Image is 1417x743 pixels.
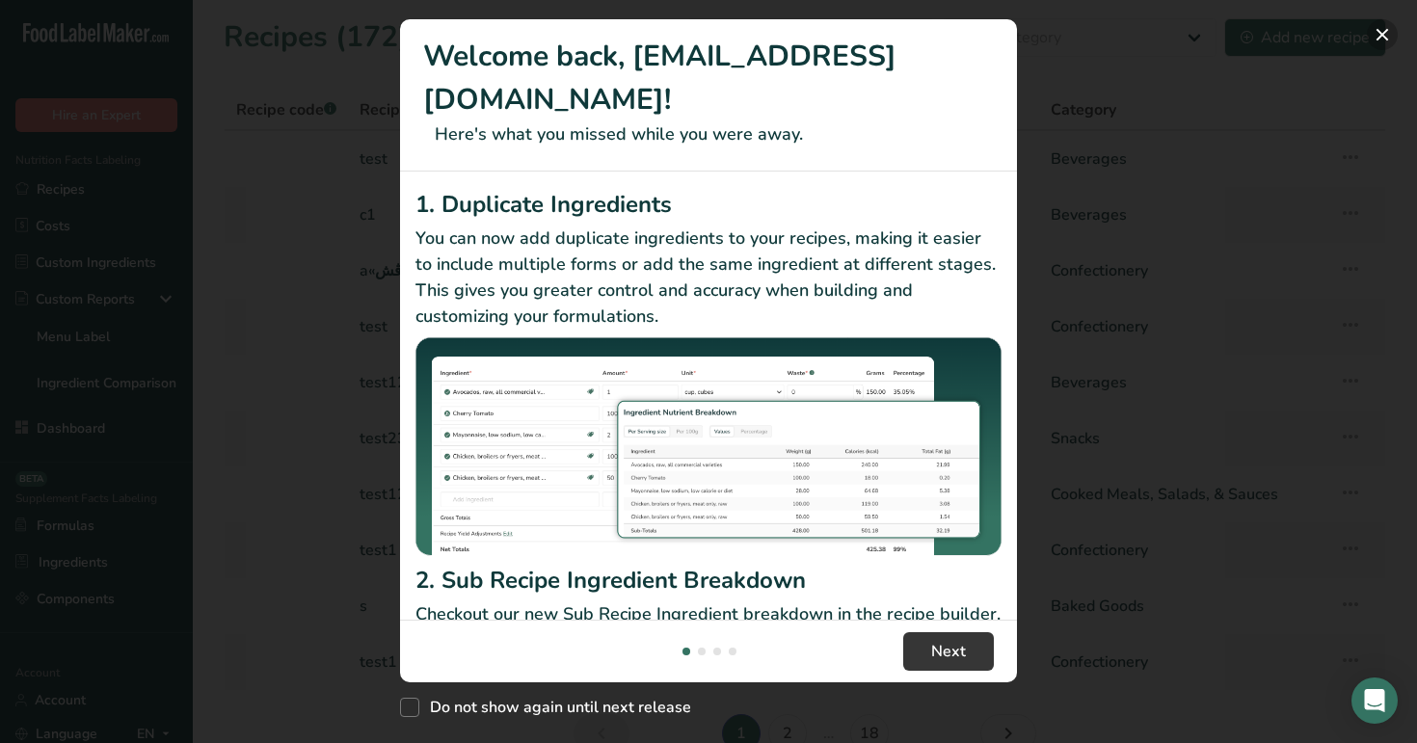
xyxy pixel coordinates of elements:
button: Next [903,632,994,671]
h2: 2. Sub Recipe Ingredient Breakdown [415,563,1002,597]
p: Checkout our new Sub Recipe Ingredient breakdown in the recipe builder. You can now see your Reci... [415,601,1002,679]
span: Do not show again until next release [419,698,691,717]
h2: 1. Duplicate Ingredients [415,187,1002,222]
h1: Welcome back, [EMAIL_ADDRESS][DOMAIN_NAME]! [423,35,994,121]
p: You can now add duplicate ingredients to your recipes, making it easier to include multiple forms... [415,226,1002,330]
span: Next [931,640,966,663]
p: Here's what you missed while you were away. [423,121,994,147]
div: Open Intercom Messenger [1351,677,1398,724]
img: Duplicate Ingredients [415,337,1002,556]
